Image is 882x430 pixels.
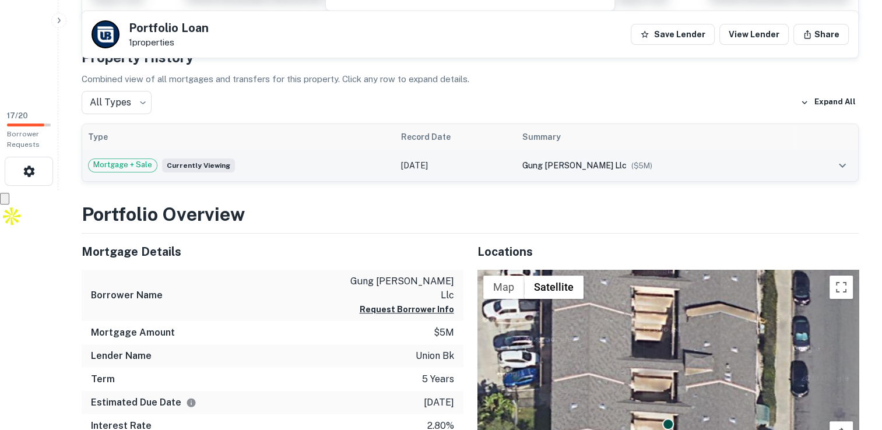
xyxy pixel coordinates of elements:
[129,37,209,48] p: 1 properties
[89,159,157,171] span: Mortgage + Sale
[631,24,715,45] button: Save Lender
[162,158,235,172] span: Currently viewing
[483,276,524,299] button: Show street map
[349,274,454,302] p: gung [PERSON_NAME] llc
[360,302,454,316] button: Request Borrower Info
[631,161,652,170] span: ($ 5M )
[522,161,626,170] span: gung [PERSON_NAME] llc
[129,22,209,34] h5: Portfolio Loan
[7,111,28,120] span: 17 / 20
[824,337,882,393] iframe: Chat Widget
[424,396,454,410] p: [DATE]
[477,243,859,260] h5: Locations
[91,396,196,410] h6: Estimated Due Date
[91,372,115,386] h6: Term
[434,326,454,340] p: $5m
[82,124,395,150] th: Type
[797,94,859,111] button: Expand All
[395,124,516,150] th: Record Date
[82,72,859,86] p: Combined view of all mortgages and transfers for this property. Click any row to expand details.
[830,276,853,299] button: Toggle fullscreen view
[719,24,789,45] a: View Lender
[516,124,796,150] th: Summary
[82,91,152,114] div: All Types
[524,276,584,299] button: Show satellite imagery
[7,130,40,149] span: Borrower Requests
[91,349,152,363] h6: Lender Name
[91,288,163,302] h6: Borrower Name
[416,349,454,363] p: union bk
[186,397,196,408] svg: Estimate is based on a standard schedule for this type of loan.
[793,24,849,45] button: Share
[82,243,463,260] h5: Mortgage Details
[832,156,852,175] button: expand row
[422,372,454,386] p: 5 years
[395,150,516,181] td: [DATE]
[91,326,175,340] h6: Mortgage Amount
